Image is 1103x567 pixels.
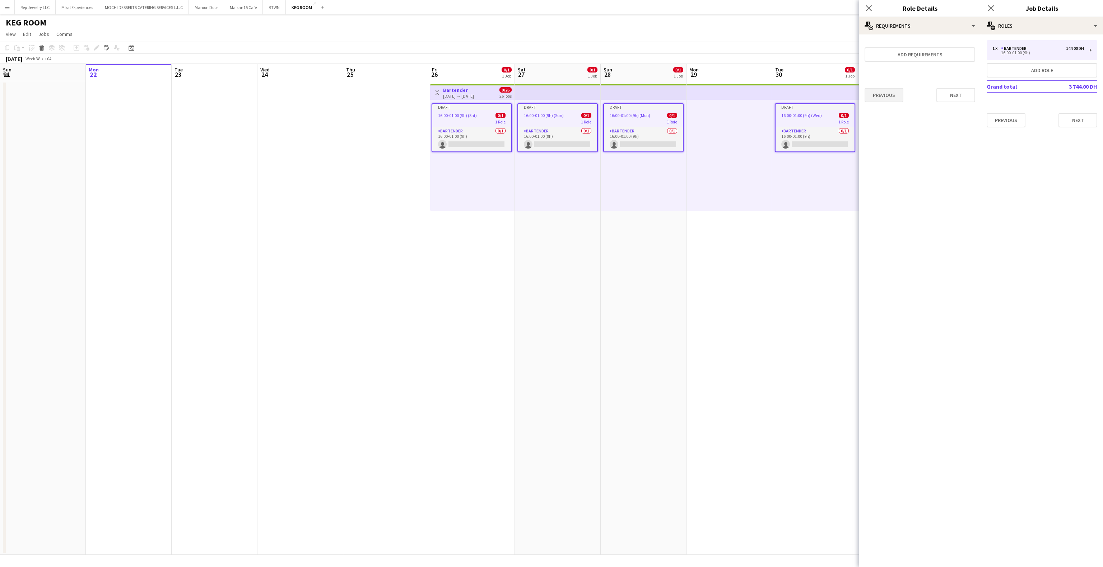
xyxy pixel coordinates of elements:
span: Mon [689,66,699,73]
div: Draft [432,104,511,110]
span: 1 Role [495,119,506,125]
span: 0/1 [667,113,677,118]
button: Rep Jewelry LLC [15,0,56,14]
span: 23 [173,70,183,79]
span: Sun [3,66,11,73]
span: 1 Role [667,119,677,125]
button: Next [936,88,975,102]
span: 0/26 [499,87,512,93]
span: 25 [345,70,355,79]
div: 1 Job [502,73,511,79]
a: Jobs [36,29,52,39]
app-card-role: Bartender0/116:00-01:00 (9h) [604,127,683,151]
div: Draft [604,104,683,110]
div: Roles [981,17,1103,34]
div: 1 Job [588,73,597,79]
span: Edit [23,31,31,37]
span: 16:00-01:00 (9h) (Sun) [524,113,564,118]
span: 0/1 [673,67,683,72]
span: Sat [518,66,526,73]
div: Draft [776,104,855,110]
button: Maroon Door [189,0,224,14]
div: Requirements [859,17,981,34]
h3: Role Details [859,4,981,13]
span: 0/1 [839,113,849,118]
span: 30 [774,70,783,79]
span: 0/1 [495,113,506,118]
button: KEG ROOM [286,0,318,14]
div: 1 Job [674,73,683,79]
span: 16:00-01:00 (9h) (Mon) [610,113,650,118]
span: 24 [259,70,270,79]
button: MOCHI DESSERTS CATERING SERVICES L.L.C [99,0,189,14]
div: 144.00 DH [1066,46,1084,51]
button: Add role [987,63,1097,78]
span: 0/1 [587,67,597,72]
span: 21 [2,70,11,79]
button: BTWN [263,0,286,14]
div: 1 Job [845,73,855,79]
div: [DATE] → [DATE] [443,93,474,99]
button: Add requirements [865,47,975,62]
span: Jobs [38,31,49,37]
span: 0/1 [845,67,855,72]
app-card-role: Bartender0/116:00-01:00 (9h) [432,127,511,151]
span: 27 [517,70,526,79]
h3: Bartender [443,87,474,93]
div: 16:00-01:00 (9h) [992,51,1084,55]
h3: Job Details [981,4,1103,13]
span: Fri [432,66,438,73]
app-job-card: Draft16:00-01:00 (9h) (Sat)0/11 RoleBartender0/116:00-01:00 (9h) [432,103,512,152]
span: View [6,31,16,37]
div: [DATE] [6,55,22,62]
span: 0/1 [581,113,591,118]
td: Grand total [987,81,1052,92]
h1: KEG ROOM [6,17,46,28]
app-job-card: Draft16:00-01:00 (9h) (Sun)0/11 RoleBartender0/116:00-01:00 (9h) [517,103,598,152]
button: Previous [865,88,903,102]
a: Comms [53,29,75,39]
app-card-role: Bartender0/116:00-01:00 (9h) [518,127,597,151]
div: Draft [518,104,597,110]
div: 26 jobs [499,93,512,99]
span: 16:00-01:00 (9h) (Sat) [438,113,477,118]
button: Next [1058,113,1097,127]
td: 3 744.00 DH [1052,81,1097,92]
div: +04 [45,56,51,61]
app-job-card: Draft16:00-01:00 (9h) (Wed)0/11 RoleBartender0/116:00-01:00 (9h) [775,103,855,152]
span: 0/1 [502,67,512,72]
span: 29 [688,70,699,79]
span: 16:00-01:00 (9h) (Wed) [781,113,822,118]
button: Miral Experiences [56,0,99,14]
a: Edit [20,29,34,39]
app-card-role: Bartender0/116:00-01:00 (9h) [776,127,855,151]
button: Maisan15 Cafe [224,0,263,14]
span: 1 Role [838,119,849,125]
span: Wed [260,66,270,73]
span: 26 [431,70,438,79]
div: 1 x [992,46,1001,51]
span: Tue [174,66,183,73]
span: 1 Role [581,119,591,125]
span: 22 [88,70,99,79]
span: Comms [56,31,73,37]
button: Previous [987,113,1025,127]
app-job-card: Draft16:00-01:00 (9h) (Mon)0/11 RoleBartender0/116:00-01:00 (9h) [603,103,684,152]
span: 28 [602,70,612,79]
a: View [3,29,19,39]
span: Tue [775,66,783,73]
span: Mon [89,66,99,73]
span: Week 38 [24,56,42,61]
div: Bartender [1001,46,1029,51]
span: Sun [604,66,612,73]
span: Thu [346,66,355,73]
